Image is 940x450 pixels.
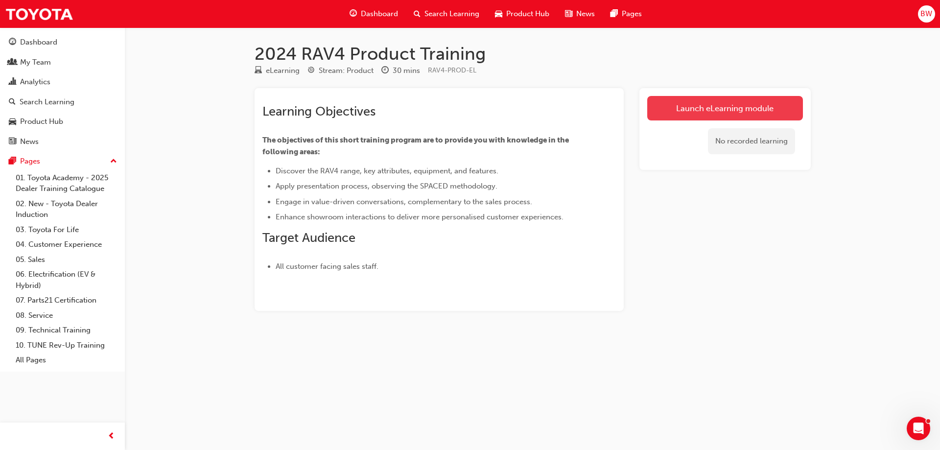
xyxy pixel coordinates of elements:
a: Product Hub [4,113,121,131]
span: Apply presentation process, observing the SPACED methodology. [276,182,497,190]
a: All Pages [12,353,121,368]
span: The objectives of this short training program are to provide you with knowledge in the following ... [262,136,570,156]
span: clock-icon [381,67,389,75]
a: guage-iconDashboard [342,4,406,24]
a: search-iconSearch Learning [406,4,487,24]
span: Search Learning [424,8,479,20]
span: target-icon [307,67,315,75]
a: Dashboard [4,33,121,51]
a: 01. Toyota Academy - 2025 Dealer Training Catalogue [12,170,121,196]
span: Product Hub [506,8,549,20]
a: 03. Toyota For Life [12,222,121,237]
div: News [20,136,39,147]
span: pages-icon [9,157,16,166]
span: Discover the RAV4 range, key attributes, equipment, and features. [276,166,498,175]
span: learningResourceType_ELEARNING-icon [255,67,262,75]
span: car-icon [9,118,16,126]
span: guage-icon [350,8,357,20]
a: Launch eLearning module [647,96,803,120]
span: Dashboard [361,8,398,20]
a: Analytics [4,73,121,91]
span: All customer facing sales staff. [276,262,378,271]
a: 09. Technical Training [12,323,121,338]
span: guage-icon [9,38,16,47]
span: up-icon [110,155,117,168]
img: Trak [5,3,73,25]
span: BW [920,8,932,20]
a: Search Learning [4,93,121,111]
span: Pages [622,8,642,20]
a: news-iconNews [557,4,603,24]
a: News [4,133,121,151]
a: 02. New - Toyota Dealer Induction [12,196,121,222]
div: My Team [20,57,51,68]
span: people-icon [9,58,16,67]
a: 04. Customer Experience [12,237,121,252]
a: 08. Service [12,308,121,323]
div: Stream: Product [319,65,374,76]
a: car-iconProduct Hub [487,4,557,24]
span: Target Audience [262,230,355,245]
button: DashboardMy TeamAnalyticsSearch LearningProduct HubNews [4,31,121,152]
span: Learning resource code [428,66,476,74]
div: Product Hub [20,116,63,127]
span: News [576,8,595,20]
span: search-icon [414,8,421,20]
span: search-icon [9,98,16,107]
button: Pages [4,152,121,170]
h1: 2024 RAV4 Product Training [255,43,811,65]
a: My Team [4,53,121,71]
span: chart-icon [9,78,16,87]
span: news-icon [9,138,16,146]
div: Search Learning [20,96,74,108]
span: Learning Objectives [262,104,376,119]
div: Type [255,65,300,77]
a: pages-iconPages [603,4,650,24]
span: prev-icon [108,430,115,443]
a: 06. Electrification (EV & Hybrid) [12,267,121,293]
div: Duration [381,65,420,77]
span: pages-icon [611,8,618,20]
span: news-icon [565,8,572,20]
a: 05. Sales [12,252,121,267]
div: Dashboard [20,37,57,48]
div: Analytics [20,76,50,88]
span: car-icon [495,8,502,20]
a: 10. TUNE Rev-Up Training [12,338,121,353]
span: Enhance showroom interactions to deliver more personalised customer experiences. [276,213,564,221]
div: 30 mins [393,65,420,76]
div: No recorded learning [708,128,795,154]
button: BW [918,5,935,23]
iframe: Intercom live chat [907,417,930,440]
div: Pages [20,156,40,167]
div: eLearning [266,65,300,76]
a: 07. Parts21 Certification [12,293,121,308]
div: Stream [307,65,374,77]
span: Engage in value-driven conversations, complementary to the sales process. [276,197,532,206]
